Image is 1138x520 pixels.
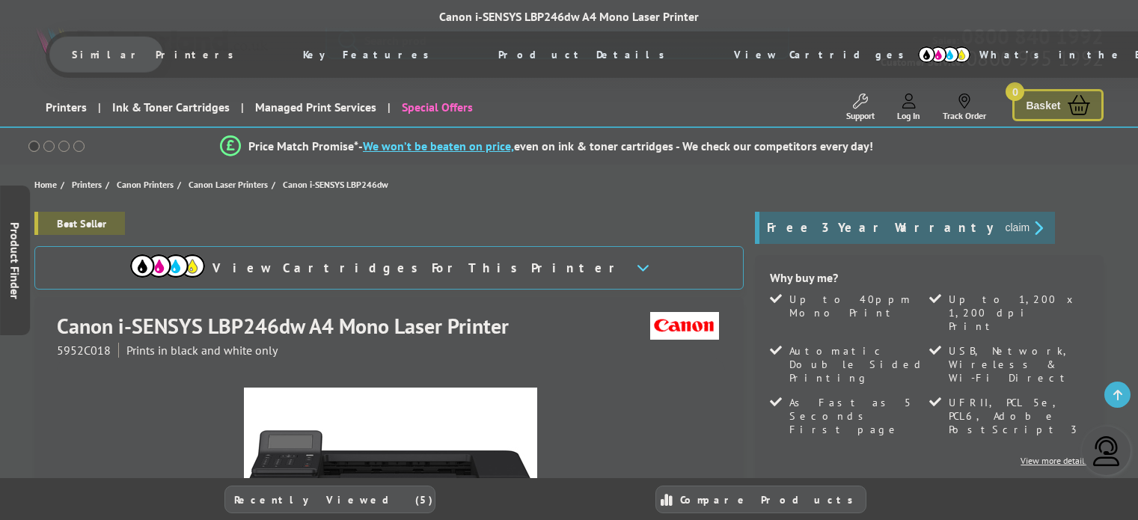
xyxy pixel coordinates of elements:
[476,37,695,73] span: Product Details
[363,138,514,153] span: We won’t be beaten on price,
[117,177,174,192] span: Canon Printers
[72,177,105,192] a: Printers
[846,94,875,121] a: Support
[234,493,433,507] span: Recently Viewed (5)
[949,396,1086,436] span: UFRII, PCL 5e, PCL6, Adobe PostScript 3
[283,177,388,192] span: Canon i-SENSYS LBP246dw
[57,343,111,358] span: 5952C018
[57,312,524,340] h1: Canon i-SENSYS LBP246dw A4 Mono Laser Printer
[130,254,205,278] img: View Cartridges
[283,177,392,192] a: Canon i-SENSYS LBP246dw
[846,110,875,121] span: Support
[212,260,624,276] span: View Cartridges For This Printer
[897,94,920,121] a: Log In
[7,133,1086,159] li: modal_Promise
[789,396,926,436] span: As Fast as 5 Seconds First page
[358,138,873,153] div: - even on ink & toner cartridges - We check our competitors every day!
[943,94,986,121] a: Track Order
[281,37,459,73] span: Key Features
[388,88,484,126] a: Special Offers
[712,35,940,74] span: View Cartridges
[98,88,241,126] a: Ink & Toner Cartridges
[72,177,102,192] span: Printers
[767,219,994,236] span: Free 3 Year Warranty
[949,293,1086,333] span: Up to 1,200 x 1,200 dpi Print
[1021,455,1089,466] a: View more details
[112,88,230,126] span: Ink & Toner Cartridges
[655,486,866,513] a: Compare Products
[7,221,22,299] span: Product Finder
[789,293,926,319] span: Up to 40ppm Mono Print
[189,177,272,192] a: Canon Laser Printers
[241,88,388,126] a: Managed Print Services
[949,344,1086,385] span: USB, Network, Wireless & Wi-Fi Direct
[1001,219,1048,236] button: promo-description
[1092,436,1122,466] img: user-headset-light.svg
[46,9,1093,24] div: Canon i-SENSYS LBP246dw A4 Mono Laser Printer
[1012,89,1104,121] a: Basket 0
[49,37,264,73] span: Similar Printers
[897,110,920,121] span: Log In
[189,177,268,192] span: Canon Laser Printers
[248,138,358,153] span: Price Match Promise*
[34,177,57,192] span: Home
[789,344,926,385] span: Automatic Double Sided Printing
[34,88,98,126] a: Printers
[650,312,719,340] img: Canon
[918,46,970,63] img: cmyk-icon.svg
[34,212,125,235] span: Best Seller
[117,177,177,192] a: Canon Printers
[126,343,278,358] i: Prints in black and white only
[34,177,61,192] a: Home
[1026,95,1060,115] span: Basket
[1006,82,1024,101] span: 0
[224,486,435,513] a: Recently Viewed (5)
[770,270,1089,293] div: Why buy me?
[680,493,861,507] span: Compare Products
